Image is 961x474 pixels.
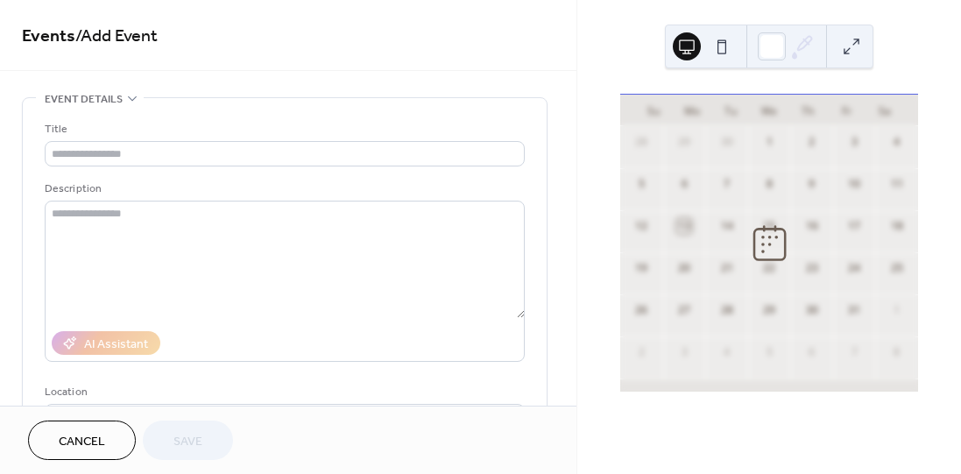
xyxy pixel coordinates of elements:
div: 11 [889,176,905,192]
div: 29 [676,134,692,150]
div: 13 [676,218,692,234]
div: 7 [846,344,862,360]
div: 8 [889,344,905,360]
span: Cancel [59,433,105,451]
div: 30 [804,302,820,318]
div: 2 [633,344,649,360]
div: 24 [846,260,862,276]
div: Th [788,95,827,126]
div: 16 [804,218,820,234]
div: 4 [889,134,905,150]
div: Location [45,383,521,401]
div: 19 [633,260,649,276]
div: 14 [719,218,735,234]
button: Cancel [28,421,136,460]
div: We [750,95,788,126]
div: Title [45,120,521,138]
div: 7 [719,176,735,192]
a: Events [22,19,75,53]
div: 1 [761,134,777,150]
div: 5 [633,176,649,192]
div: 18 [889,218,905,234]
div: Sa [866,95,904,126]
div: 15 [761,218,777,234]
div: 1 [889,302,905,318]
div: 2 [804,134,820,150]
div: 20 [676,260,692,276]
div: 17 [846,218,862,234]
div: Su [634,95,673,126]
div: 31 [846,302,862,318]
div: 9 [804,176,820,192]
span: Event details [45,90,123,109]
div: 3 [676,344,692,360]
div: 5 [761,344,777,360]
div: 8 [761,176,777,192]
div: 28 [719,302,735,318]
div: Mo [673,95,711,126]
div: 30 [719,134,735,150]
div: Fr [827,95,866,126]
div: Tu [711,95,750,126]
div: 3 [846,134,862,150]
div: 4 [719,344,735,360]
div: 12 [633,218,649,234]
div: 6 [804,344,820,360]
div: 23 [804,260,820,276]
div: 10 [846,176,862,192]
div: 26 [633,302,649,318]
div: 6 [676,176,692,192]
div: Description [45,180,521,198]
span: / Add Event [75,19,158,53]
div: 22 [761,260,777,276]
div: 29 [761,302,777,318]
div: 28 [633,134,649,150]
div: 27 [676,302,692,318]
div: 21 [719,260,735,276]
div: 25 [889,260,905,276]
